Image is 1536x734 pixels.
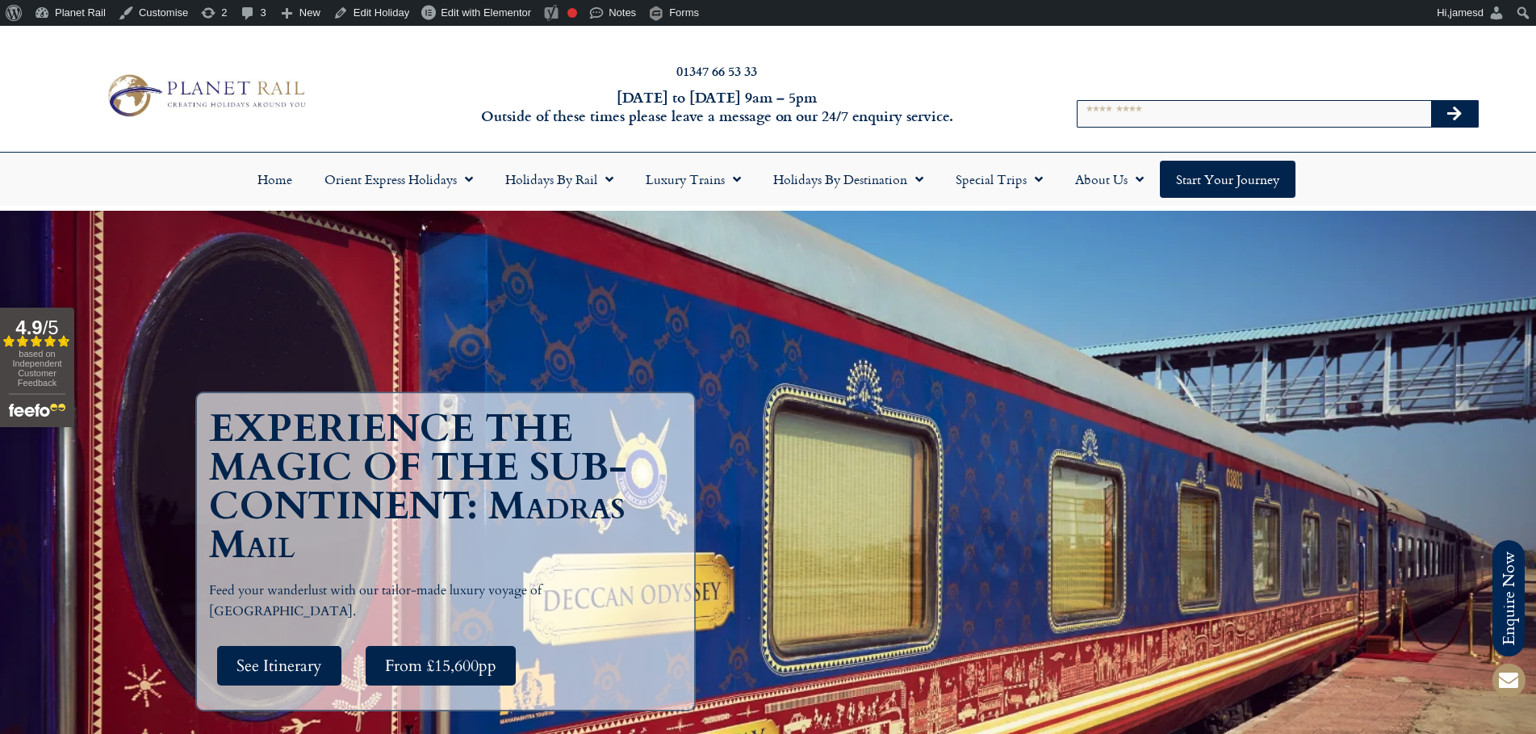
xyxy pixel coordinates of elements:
h1: EXPERIENCE THE MAGIC OF THE SUB-CONTINENT: Madras Mail [209,409,690,564]
a: Luxury Trains [630,161,757,198]
a: From £15,600pp [366,646,516,686]
a: Orient Express Holidays [308,161,489,198]
h6: [DATE] to [DATE] 9am – 5pm Outside of these times please leave a message on our 24/7 enquiry serv... [413,88,1019,126]
a: Start your Journey [1160,161,1295,198]
a: Holidays by Rail [489,161,630,198]
nav: Menu [8,161,1528,198]
p: Feed your wanderlust with our tailor-made luxury voyage of [GEOGRAPHIC_DATA]. [209,581,690,622]
button: Search [1431,101,1478,127]
a: About Us [1059,161,1160,198]
a: Home [241,161,308,198]
a: Special Trips [940,161,1059,198]
span: jamesd [1450,6,1484,19]
span: Edit with Elementor [441,6,531,19]
a: Holidays by Destination [757,161,940,198]
span: See Itinerary [236,656,322,676]
div: Focus keyphrase not set [567,8,577,18]
img: Planet Rail Train Holidays Logo [99,69,311,121]
a: See Itinerary [217,646,341,686]
a: 01347 66 53 33 [676,61,757,80]
span: From £15,600pp [385,656,496,676]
